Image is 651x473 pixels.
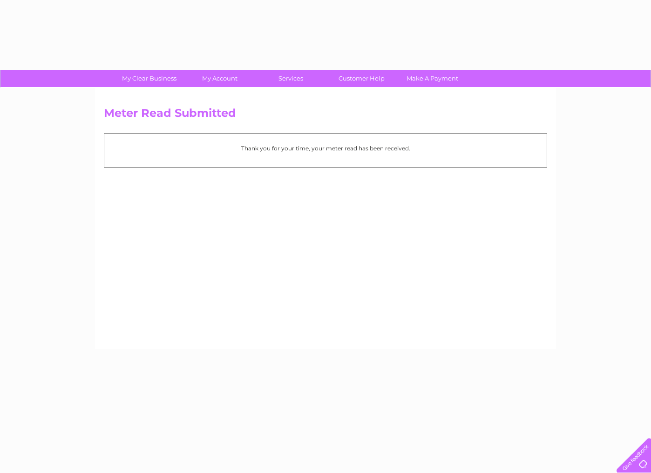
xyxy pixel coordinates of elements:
a: Make A Payment [394,70,471,87]
a: My Account [182,70,258,87]
a: My Clear Business [111,70,188,87]
a: Customer Help [323,70,400,87]
a: Services [252,70,329,87]
h2: Meter Read Submitted [104,107,547,124]
p: Thank you for your time, your meter read has been received. [109,144,542,153]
